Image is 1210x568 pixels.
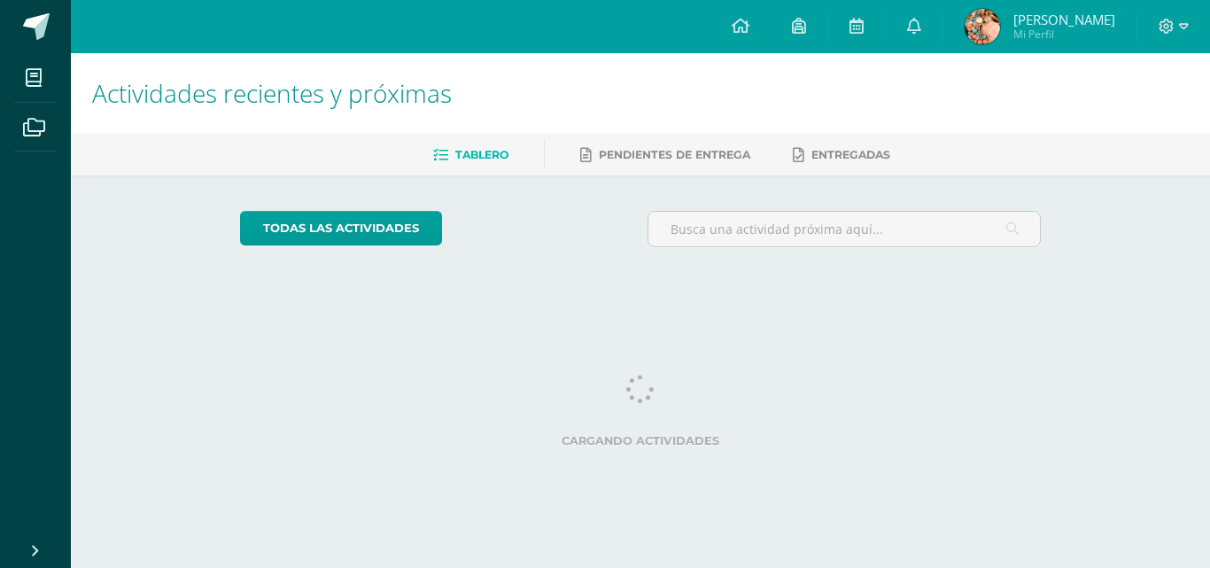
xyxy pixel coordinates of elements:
[1013,11,1115,28] span: [PERSON_NAME]
[648,212,1041,246] input: Busca una actividad próxima aquí...
[433,141,508,169] a: Tablero
[965,9,1000,44] img: 4199a6295e3407bfa3dde7bf5fb4fb39.png
[811,148,890,161] span: Entregadas
[240,211,442,245] a: todas las Actividades
[455,148,508,161] span: Tablero
[599,148,750,161] span: Pendientes de entrega
[793,141,890,169] a: Entregadas
[1013,27,1115,42] span: Mi Perfil
[240,434,1042,447] label: Cargando actividades
[580,141,750,169] a: Pendientes de entrega
[92,76,452,110] span: Actividades recientes y próximas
